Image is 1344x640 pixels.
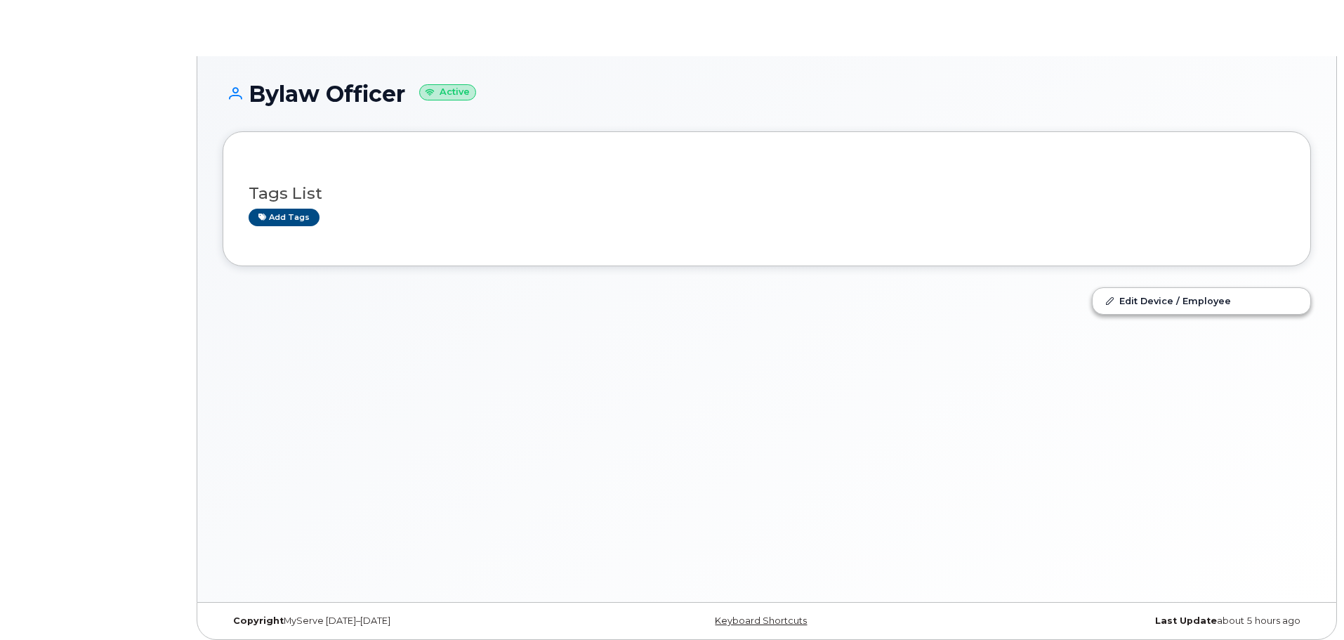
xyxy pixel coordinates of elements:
[223,615,586,627] div: MyServe [DATE]–[DATE]
[233,615,284,626] strong: Copyright
[715,615,807,626] a: Keyboard Shortcuts
[249,209,319,226] a: Add tags
[419,84,476,100] small: Active
[223,81,1311,106] h1: Bylaw Officer
[249,185,1285,202] h3: Tags List
[948,615,1311,627] div: about 5 hours ago
[1093,288,1310,313] a: Edit Device / Employee
[1155,615,1217,626] strong: Last Update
